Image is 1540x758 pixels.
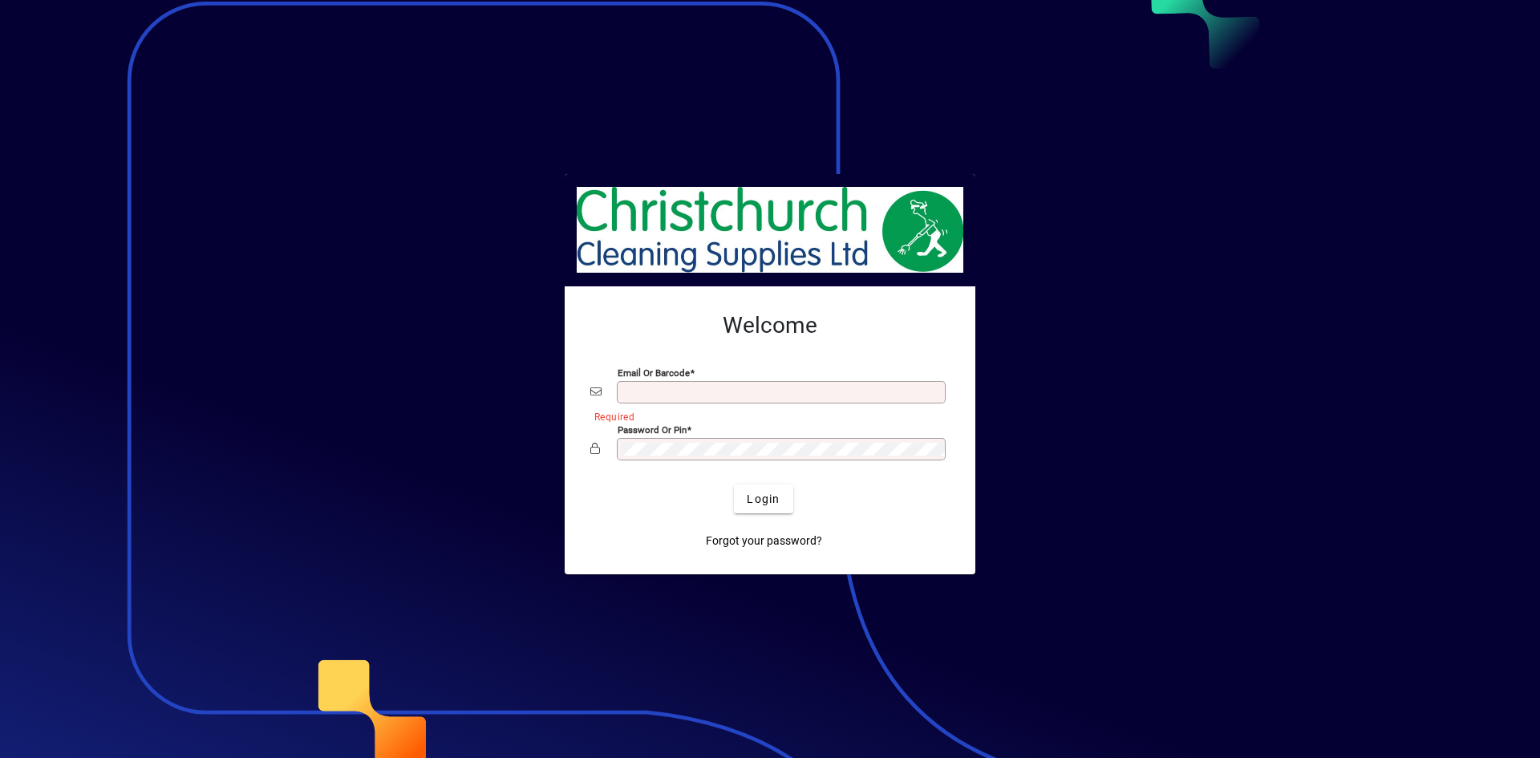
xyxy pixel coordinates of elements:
[594,407,937,424] mat-error: Required
[699,526,829,555] a: Forgot your password?
[618,367,690,379] mat-label: Email or Barcode
[747,491,780,508] span: Login
[706,533,822,549] span: Forgot your password?
[590,312,950,339] h2: Welcome
[618,424,687,436] mat-label: Password or Pin
[734,484,792,513] button: Login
